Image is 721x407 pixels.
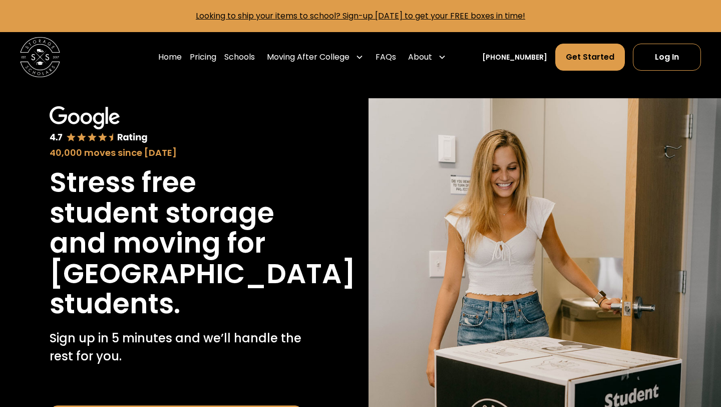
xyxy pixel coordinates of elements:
a: Schools [224,43,255,71]
a: home [20,37,60,77]
div: About [404,43,450,71]
a: [PHONE_NUMBER] [482,52,547,63]
h1: [GEOGRAPHIC_DATA] [50,259,355,289]
img: Google 4.7 star rating [50,106,148,144]
a: Looking to ship your items to school? Sign-up [DATE] to get your FREE boxes in time! [196,10,525,22]
a: Home [158,43,182,71]
a: Log In [633,44,701,71]
div: 40,000 moves since [DATE] [50,146,303,159]
div: Moving After College [263,43,368,71]
div: About [408,51,432,63]
a: Pricing [190,43,216,71]
a: FAQs [376,43,396,71]
p: Sign up in 5 minutes and we’ll handle the rest for you. [50,329,303,365]
h1: Stress free student storage and moving for [50,167,303,259]
img: Storage Scholars main logo [20,37,60,77]
h1: students. [50,289,180,319]
a: Get Started [555,44,625,71]
div: Moving After College [267,51,349,63]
